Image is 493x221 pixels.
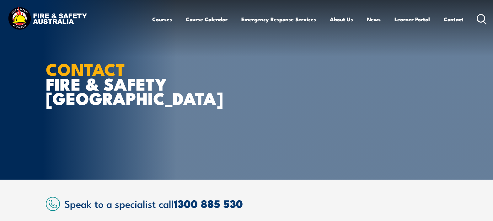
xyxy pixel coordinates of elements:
a: News [367,11,381,28]
a: Contact [444,11,464,28]
a: Emergency Response Services [241,11,316,28]
h2: Speak to a specialist call [64,198,447,209]
a: About Us [330,11,353,28]
a: Courses [152,11,172,28]
h1: FIRE & SAFETY [GEOGRAPHIC_DATA] [46,61,201,105]
a: 1300 885 530 [174,195,243,212]
strong: CONTACT [46,55,125,82]
a: Course Calendar [186,11,228,28]
a: Learner Portal [394,11,430,28]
